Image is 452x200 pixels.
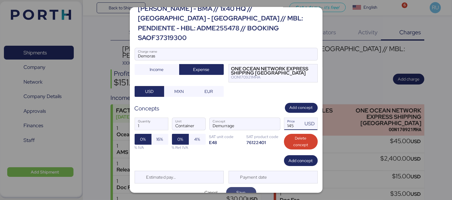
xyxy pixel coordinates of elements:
button: Cancel [196,187,226,198]
button: 16% [151,134,168,145]
button: ConceptConcept [267,119,280,132]
button: Delete concept [284,134,318,149]
input: Quantity [135,118,168,130]
span: Expense [193,66,210,73]
span: 0% [140,136,146,143]
button: USD [135,86,164,97]
span: Add concept [290,104,313,111]
div: SAT unit code [209,134,243,140]
button: 4% [189,134,206,145]
div: Concepts [135,104,160,113]
span: Save [237,189,246,196]
button: Save [226,187,256,198]
div: USD [304,120,317,128]
span: Add concept [289,157,313,164]
div: OON170921MHA [231,75,310,79]
input: Unit [172,118,205,130]
span: MXN [174,88,184,95]
span: EUR [204,88,213,95]
input: Charge name [135,48,317,60]
span: 0% [177,136,183,143]
input: Price [284,118,303,130]
span: Cancel [204,189,217,196]
span: 16% [157,136,163,143]
span: USD [145,88,154,95]
span: Delete concept [289,135,313,148]
div: SAT product code [247,134,280,140]
button: Add concept [285,103,318,113]
button: Expense [179,64,224,75]
button: 0% [135,134,151,145]
span: Income [150,66,164,73]
button: 0% [172,134,189,145]
button: MXN [164,86,194,97]
span: 4% [194,136,200,143]
button: EUR [194,86,224,97]
input: Concept [210,118,266,130]
button: Income [135,64,179,75]
div: [PERSON_NAME] - BMA // 1x40 HQ // [GEOGRAPHIC_DATA] - [GEOGRAPHIC_DATA] // MBL: PENDIENTE - HBL: ... [138,4,318,43]
div: % IVA [135,145,168,150]
div: ONE OCEAN NETWORK EXPRESS SHIPPING [GEOGRAPHIC_DATA] [231,67,310,75]
div: % Ret IVA [172,145,206,150]
button: Add concept [284,155,318,166]
div: E48 [209,140,243,145]
div: 76122401 [247,140,280,145]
